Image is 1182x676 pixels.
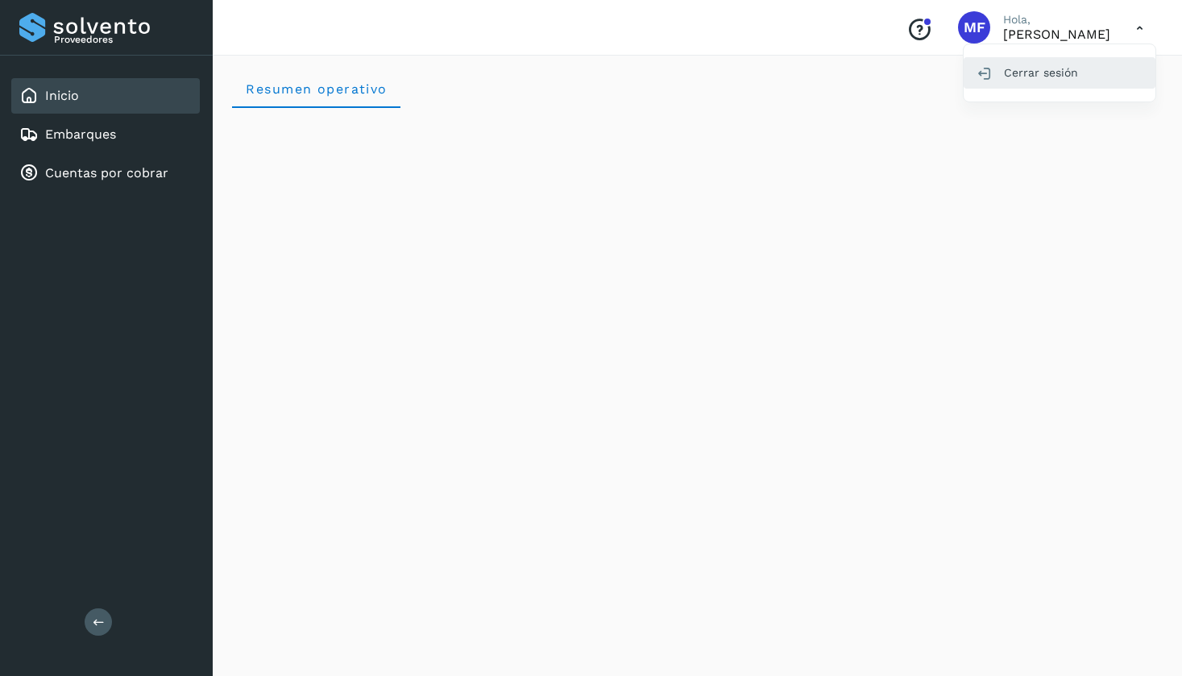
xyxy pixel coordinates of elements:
div: Inicio [11,78,200,114]
div: Cerrar sesión [964,57,1155,88]
a: Inicio [45,88,79,103]
a: Cuentas por cobrar [45,165,168,180]
div: Embarques [11,117,200,152]
div: Cuentas por cobrar [11,156,200,191]
p: Proveedores [54,34,193,45]
a: Embarques [45,126,116,142]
